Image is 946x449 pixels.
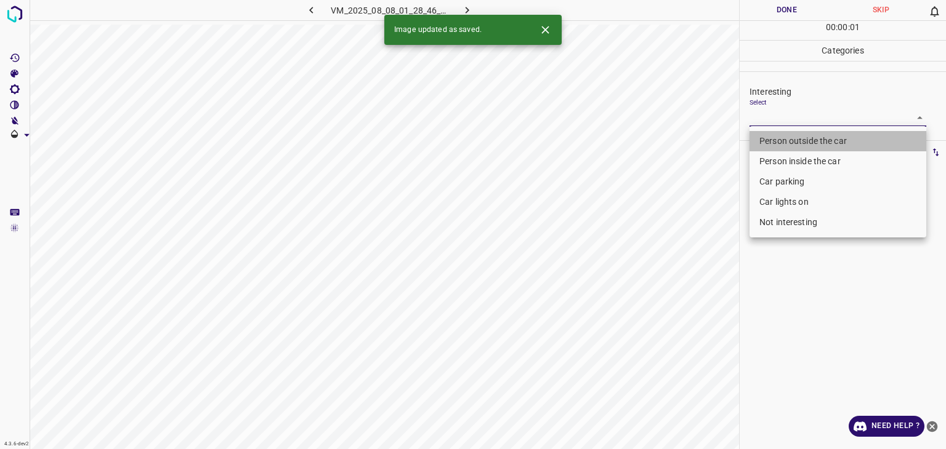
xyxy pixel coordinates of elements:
li: Car lights on [750,192,926,212]
li: Person outside the car [750,131,926,151]
span: Image updated as saved. [394,25,482,36]
li: Person inside the car [750,151,926,172]
button: Close [534,18,557,41]
li: Car parking [750,172,926,192]
li: Not interesting [750,212,926,232]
